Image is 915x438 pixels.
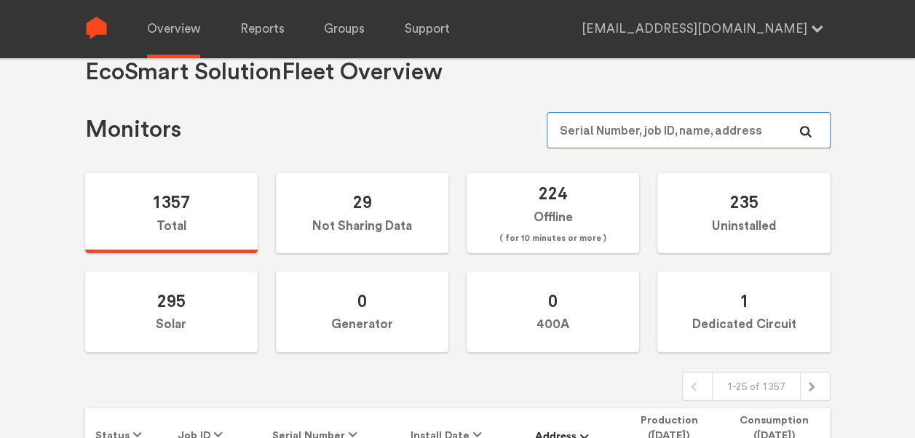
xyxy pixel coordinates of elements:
[85,115,181,145] h1: Monitors
[152,191,190,212] span: 1357
[85,173,258,254] label: Total
[539,183,567,204] span: 224
[712,373,801,400] div: 1-25 of 1357
[547,112,830,148] input: Serial Number, job ID, name, address
[467,173,639,254] label: Offline
[657,271,830,352] label: Dedicated Circuit
[739,290,748,311] span: 1
[467,271,639,352] label: 400A
[499,230,606,247] span: ( for 10 minutes or more )
[276,271,448,352] label: Generator
[276,173,448,254] label: Not Sharing Data
[157,290,186,311] span: 295
[548,290,558,311] span: 0
[729,191,758,212] span: 235
[357,290,367,311] span: 0
[352,191,371,212] span: 29
[85,57,443,87] h1: EcoSmart Solution Fleet Overview
[85,271,258,352] label: Solar
[85,17,108,39] img: Sense Logo
[657,173,830,254] label: Uninstalled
